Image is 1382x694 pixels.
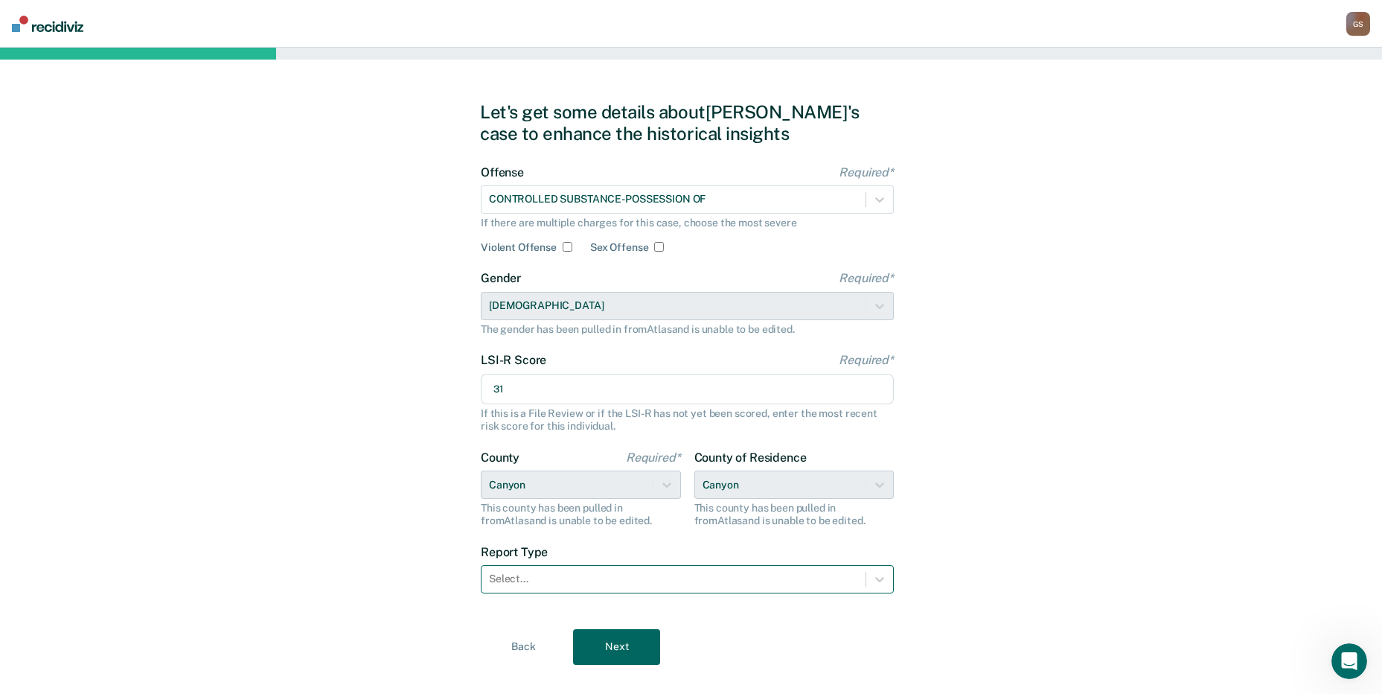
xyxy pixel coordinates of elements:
label: County of Residence [694,451,895,465]
div: This county has been pulled in from Atlas and is unable to be edited. [694,502,895,527]
img: Recidiviz [12,16,83,32]
div: This county has been pulled in from Atlas and is unable to be edited. [481,502,681,527]
span: Required* [626,451,681,465]
label: Offense [481,165,894,179]
label: County [481,451,681,465]
div: G S [1346,12,1370,36]
label: Report Type [481,545,894,559]
span: Required* [839,165,894,179]
label: LSI-R Score [481,353,894,367]
div: The gender has been pulled in from Atlas and is unable to be edited. [481,323,894,336]
button: Back [480,629,567,665]
iframe: Intercom live chat [1331,643,1367,679]
label: Violent Offense [481,241,557,254]
div: If this is a File Review or if the LSI-R has not yet been scored, enter the most recent risk scor... [481,407,894,433]
button: Next [573,629,660,665]
button: GS [1346,12,1370,36]
div: Let's get some details about [PERSON_NAME]'s case to enhance the historical insights [480,101,902,144]
div: If there are multiple charges for this case, choose the most severe [481,217,894,229]
span: Required* [839,271,894,285]
span: Required* [839,353,894,367]
label: Sex Offense [590,241,648,254]
label: Gender [481,271,894,285]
